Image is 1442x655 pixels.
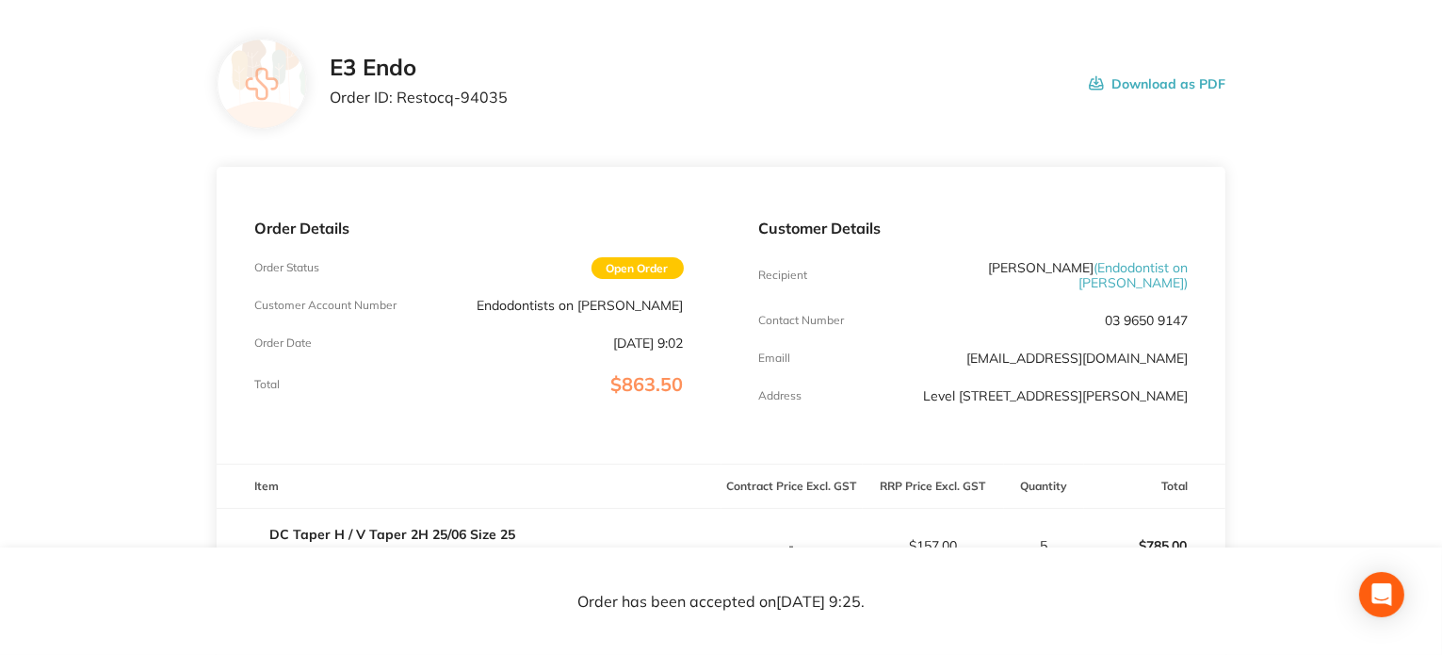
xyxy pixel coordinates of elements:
[611,372,684,396] span: $863.50
[254,378,280,391] p: Total
[254,220,684,237] p: Order Details
[722,538,862,553] p: -
[1105,313,1188,328] p: 03 9650 9147
[759,352,791,365] p: Emaill
[759,220,1189,237] p: Customer Details
[591,257,684,279] span: Open Order
[330,55,508,81] h2: E3 Endo
[1089,55,1225,113] button: Download as PDF
[1004,465,1085,509] th: Quantity
[863,465,1004,509] th: RRP Price Excl. GST
[864,538,1003,553] p: $157.00
[614,336,684,351] p: [DATE] 9:02
[1078,259,1188,291] span: ( Endodontist on [PERSON_NAME] )
[759,314,845,327] p: Contact Number
[217,465,721,509] th: Item
[254,261,319,274] p: Order Status
[1084,465,1225,509] th: Total
[577,593,865,610] p: Order has been accepted on [DATE] 9:25 .
[1359,572,1404,617] div: Open Intercom Messenger
[759,389,802,402] p: Address
[901,260,1188,290] p: [PERSON_NAME]
[923,388,1188,403] p: Level [STREET_ADDRESS][PERSON_NAME]
[966,350,1188,367] a: [EMAIL_ADDRESS][DOMAIN_NAME]
[330,89,508,106] p: Order ID: Restocq- 94035
[721,465,863,509] th: Contract Price Excl. GST
[759,269,808,282] p: Recipient
[478,298,684,313] p: Endodontists on [PERSON_NAME]
[1085,523,1224,568] p: $785.00
[254,299,397,312] p: Customer Account Number
[1005,538,1084,553] p: 5
[269,526,515,543] a: DC Taper H / V Taper 2H 25/06 Size 25
[254,336,312,350] p: Order Date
